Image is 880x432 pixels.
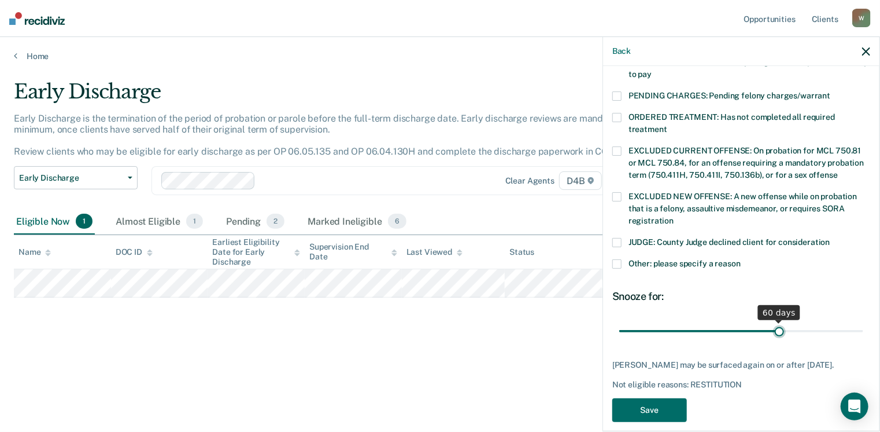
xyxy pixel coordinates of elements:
div: Supervision End Date [309,242,397,262]
div: Snooze for: [612,290,870,303]
div: Open Intercom Messenger [841,393,868,420]
div: Clear agents [505,176,554,186]
p: Early Discharge is the termination of the period of probation or parole before the full-term disc... [14,113,635,158]
span: EXCLUDED CURRENT OFFENSE: On probation for MCL 750.81 or MCL 750.84, for an offense requiring a m... [628,146,864,180]
span: JUDGE: County Judge declined client for consideration [628,237,830,247]
div: Early Discharge [14,80,674,113]
span: Early Discharge [19,173,123,183]
span: PENDING CHARGES: Pending felony charges/warrant [628,91,830,100]
div: Almost Eligible [113,209,205,235]
a: Home [14,51,866,61]
span: D4B [559,171,601,190]
div: [PERSON_NAME] may be surfaced again on or after [DATE]. [612,360,870,370]
span: ORDERED TREATMENT: Has not completed all required treatment [628,112,835,134]
div: Status [509,247,534,257]
span: 2 [267,214,284,229]
div: 60 days [758,305,800,320]
div: Earliest Eligibility Date for Early Discharge [212,237,300,266]
div: Eligible Now [14,209,95,235]
div: Pending [224,209,287,235]
div: Last Viewed [406,247,463,257]
span: EXCLUDED NEW OFFENSE: A new offense while on probation that is a felony, assaultive misdemeanor, ... [628,192,857,225]
span: 1 [76,214,93,229]
button: Save [612,398,687,422]
div: Name [19,247,51,257]
img: Recidiviz [9,12,65,25]
span: Other: please specify a reason [628,259,741,268]
button: Back [612,46,631,56]
div: DOC ID [116,247,153,257]
span: 6 [388,214,406,229]
div: Not eligible reasons: RESTITUTION [612,380,870,390]
div: Marked Ineligible [305,209,409,235]
div: W [852,9,871,27]
span: 1 [186,214,203,229]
